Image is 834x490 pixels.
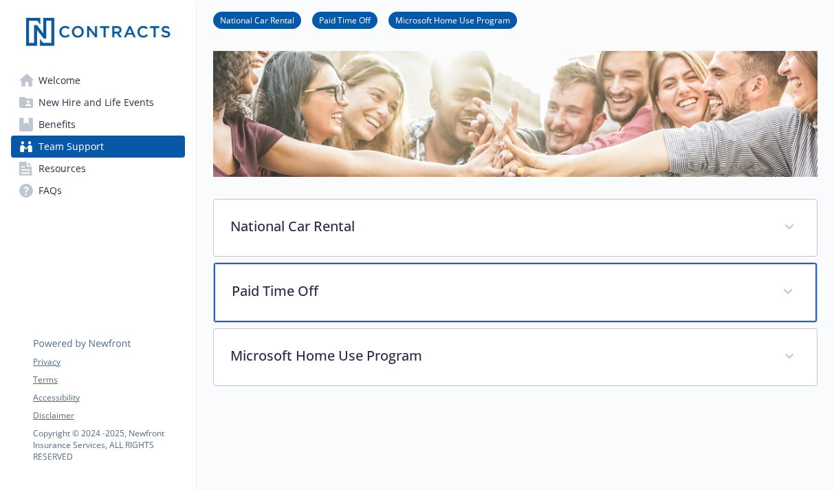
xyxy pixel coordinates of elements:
[214,329,817,385] div: Microsoft Home Use Program
[214,200,817,256] div: National Car Rental
[230,345,767,366] p: Microsoft Home Use Program
[312,13,377,26] a: Paid Time Off
[33,427,184,462] p: Copyright © 2024 - 2025 , Newfront Insurance Services, ALL RIGHTS RESERVED
[39,114,76,136] span: Benefits
[39,158,86,180] span: Resources
[33,409,184,422] a: Disclaimer
[39,180,62,202] span: FAQs
[213,13,301,26] a: National Car Rental
[11,158,185,180] a: Resources
[33,356,184,368] a: Privacy
[11,92,185,114] a: New Hire and Life Events
[232,281,766,301] p: Paid Time Off
[39,70,80,92] span: Welcome
[11,136,185,158] a: Team Support
[11,180,185,202] a: FAQs
[33,392,184,404] a: Accessibility
[39,136,104,158] span: Team Support
[33,374,184,386] a: Terms
[213,51,817,177] img: team support page banner
[388,13,517,26] a: Microsoft Home Use Program
[230,216,767,237] p: National Car Rental
[11,114,185,136] a: Benefits
[11,70,185,92] a: Welcome
[214,263,817,322] div: Paid Time Off
[39,92,154,114] span: New Hire and Life Events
